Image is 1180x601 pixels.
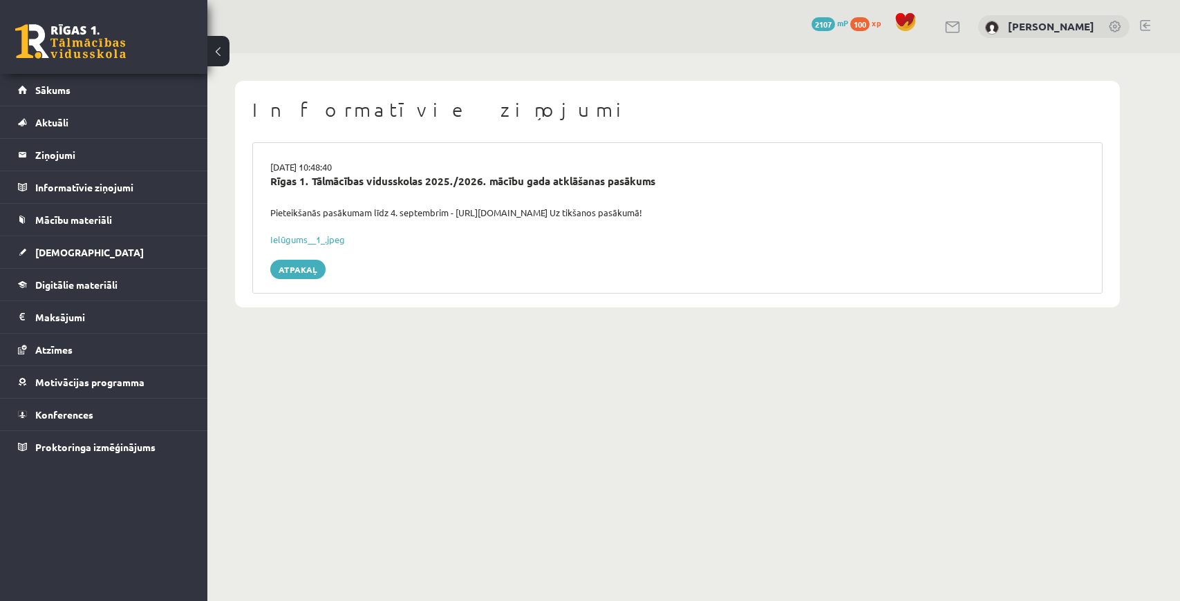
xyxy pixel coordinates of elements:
[18,431,190,463] a: Proktoringa izmēģinājums
[252,98,1103,122] h1: Informatīvie ziņojumi
[35,84,71,96] span: Sākums
[812,17,835,31] span: 2107
[812,17,848,28] a: 2107 mP
[18,171,190,203] a: Informatīvie ziņojumi
[35,278,118,291] span: Digitālie materiāli
[18,106,190,138] a: Aktuāli
[872,17,881,28] span: xp
[837,17,848,28] span: mP
[1008,19,1094,33] a: [PERSON_NAME]
[260,160,1095,174] div: [DATE] 10:48:40
[850,17,888,28] a: 100 xp
[18,236,190,268] a: [DEMOGRAPHIC_DATA]
[18,269,190,300] a: Digitālie materiāli
[985,21,999,35] img: Daniella Bergmane
[850,17,870,31] span: 100
[18,204,190,236] a: Mācību materiāli
[35,408,93,421] span: Konferences
[260,206,1095,220] div: Pieteikšanās pasākumam līdz 4. septembrim - [URL][DOMAIN_NAME] Uz tikšanos pasākumā!
[18,139,190,171] a: Ziņojumi
[35,301,190,333] legend: Maksājumi
[270,233,345,245] a: Ielūgums__1_.jpeg
[270,173,1085,189] div: Rīgas 1. Tālmācības vidusskolas 2025./2026. mācību gada atklāšanas pasākums
[35,246,144,258] span: [DEMOGRAPHIC_DATA]
[18,334,190,365] a: Atzīmes
[18,301,190,333] a: Maksājumi
[35,213,112,226] span: Mācību materiāli
[35,171,190,203] legend: Informatīvie ziņojumi
[270,260,326,279] a: Atpakaļ
[18,366,190,398] a: Motivācijas programma
[35,139,190,171] legend: Ziņojumi
[15,24,126,59] a: Rīgas 1. Tālmācības vidusskola
[18,74,190,106] a: Sākums
[35,343,73,356] span: Atzīmes
[35,441,156,453] span: Proktoringa izmēģinājums
[35,376,144,388] span: Motivācijas programma
[18,399,190,430] a: Konferences
[35,116,68,128] span: Aktuāli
